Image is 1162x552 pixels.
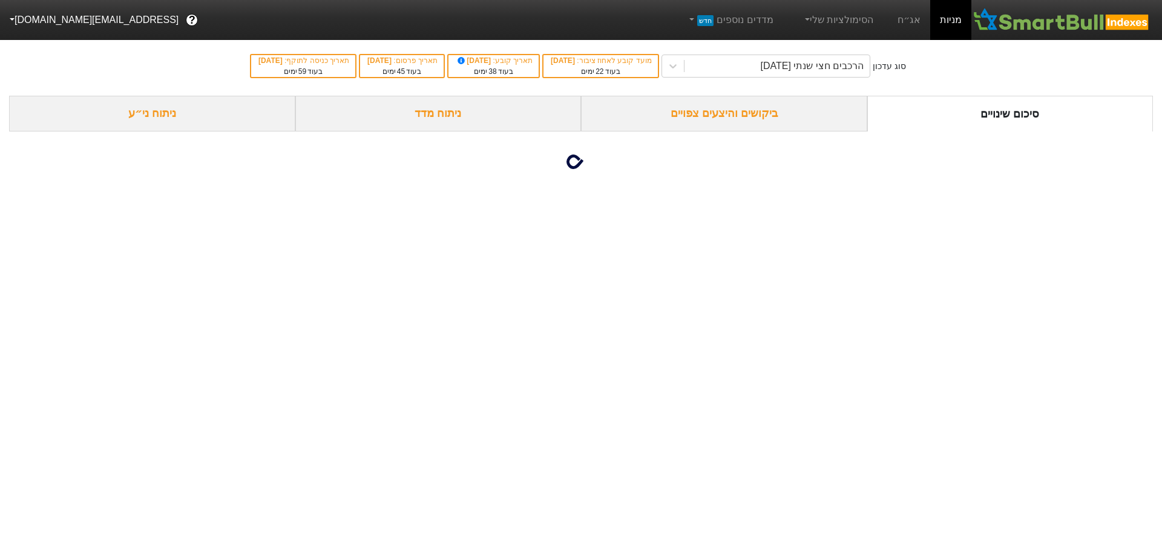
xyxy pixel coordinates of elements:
[258,56,284,65] span: [DATE]
[867,96,1154,131] div: סיכום שינויים
[366,66,438,77] div: בעוד ימים
[455,55,533,66] div: תאריך קובע :
[456,56,493,65] span: [DATE]
[295,96,582,131] div: ניתוח מדד
[550,55,651,66] div: מועד קובע לאחוז ציבור :
[9,96,295,131] div: ניתוח ני״ע
[798,8,879,32] a: הסימולציות שלי
[488,67,496,76] span: 38
[397,67,405,76] span: 45
[551,56,577,65] span: [DATE]
[581,96,867,131] div: ביקושים והיצעים צפויים
[367,56,393,65] span: [DATE]
[697,15,714,26] span: חדש
[366,55,438,66] div: תאריך פרסום :
[596,67,603,76] span: 22
[298,67,306,76] span: 59
[189,12,195,28] span: ?
[455,66,533,77] div: בעוד ימים
[257,55,349,66] div: תאריך כניסה לתוקף :
[550,66,651,77] div: בעוד ימים
[873,60,906,73] div: סוג עדכון
[566,147,596,176] img: loading...
[257,66,349,77] div: בעוד ימים
[760,59,864,73] div: הרכבים חצי שנתי [DATE]
[682,8,778,32] a: מדדים נוספיםחדש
